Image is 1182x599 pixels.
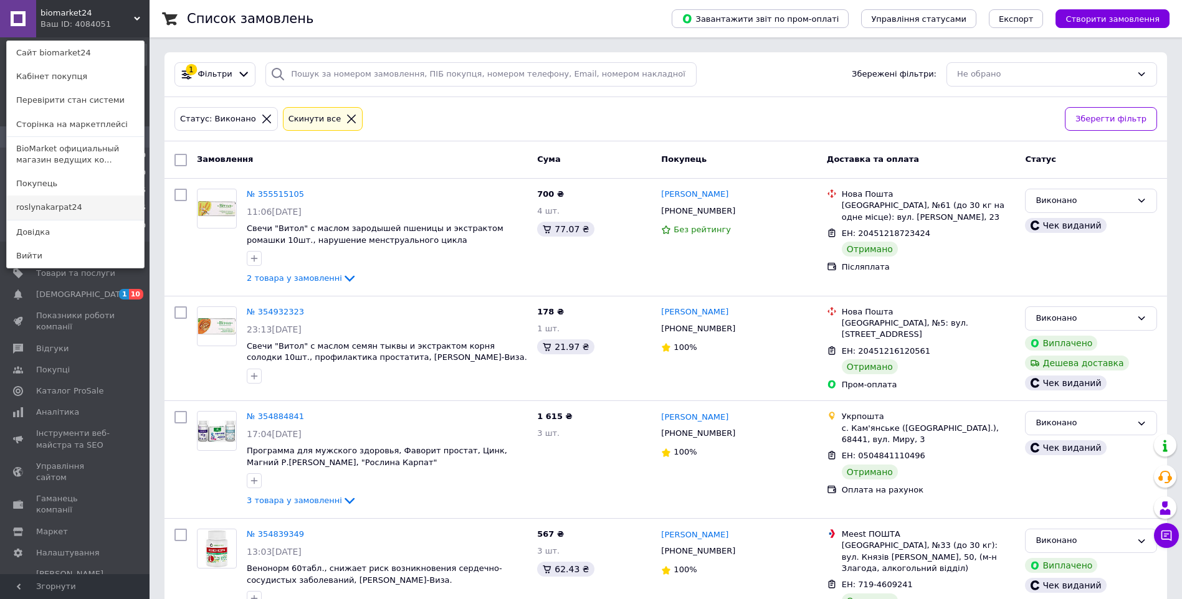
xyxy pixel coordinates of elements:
[827,154,919,164] span: Доставка та оплата
[7,113,144,136] a: Сторінка на маркетплейсі
[842,359,898,374] div: Отримано
[842,189,1016,200] div: Нова Пошта
[989,9,1044,28] button: Експорт
[41,7,134,19] span: biomarket24
[36,461,115,483] span: Управління сайтом
[661,306,728,318] a: [PERSON_NAME]
[871,14,966,24] span: Управління статусами
[198,68,232,80] span: Фільтри
[36,364,70,375] span: Покупці
[1025,336,1097,351] div: Виплачено
[36,268,115,279] span: Товари та послуги
[842,580,913,589] span: ЕН: 719-4609241
[672,9,849,28] button: Завантажити звіт по пром-оплаті
[7,65,144,88] a: Кабінет покупця
[674,447,697,456] span: 100%
[197,529,237,568] a: Фото товару
[957,68,1132,81] div: Не обрано
[842,465,898,479] div: Отримано
[247,564,502,585] a: Венонорм 60табл., снижает риск возникновения сердечно-сосудистых заболеваний, [PERSON_NAME]-Виза.
[36,547,100,559] span: Налаштування
[36,407,79,418] span: Аналітика
[842,451,925,460] span: ЕН: 0504841110496
[197,411,237,451] a: Фото товару
[247,224,503,256] a: Свечи "Витол" с маслом зародышей пшеницы и экстрактом ромашки 10шт., нарушение менструального цик...
[265,62,697,87] input: Пошук за номером замовлення, ПІБ покупця, номером телефону, Email, номером накладної
[1025,558,1097,573] div: Виплачено
[7,137,144,172] a: BioMarket официальный магазин ведущих ко...
[674,565,697,574] span: 100%
[537,562,594,577] div: 62.43 ₴
[247,496,342,505] span: 3 товара у замовленні
[1065,14,1160,24] span: Створити замовлення
[36,428,115,450] span: Інструменти веб-майстра та SEO
[247,412,304,421] a: № 354884841
[186,64,197,75] div: 1
[1025,356,1128,370] div: Дешева доставка
[187,11,313,26] h1: Список замовлень
[842,229,930,238] span: ЕН: 20451218723424
[842,411,1016,422] div: Укрпошта
[842,423,1016,445] div: с. Кам'янське ([GEOGRAPHIC_DATA].), 68441, вул. Миру, 3
[682,13,839,24] span: Завантажити звіт по пром-оплаті
[842,540,1016,574] div: [GEOGRAPHIC_DATA], №33 (до 30 кг): вул. Князів [PERSON_NAME], 50, (м-н Злагода, алкогольний відділ)
[36,310,115,333] span: Показники роботи компанії
[659,543,738,559] div: [PHONE_NUMBER]
[7,88,144,112] a: Перевірити стан системи
[197,154,253,164] span: Замовлення
[1065,107,1157,131] button: Зберегти фільтр
[852,68,937,80] span: Збережені фільтри:
[1025,218,1106,233] div: Чек виданий
[198,318,236,334] img: Фото товару
[7,220,144,244] a: Довідка
[41,19,93,30] div: Ваш ID: 4084051
[537,546,560,555] span: 3 шт.
[247,207,302,217] span: 11:06[DATE]
[247,341,527,362] a: Свечи "Витол" с маслом семян тыквы и экстрактом корня солодки 10шт., профилактика простатита, [PE...
[286,113,344,126] div: Cкинути все
[674,225,731,234] span: Без рейтингу
[842,242,898,257] div: Отримано
[1043,14,1170,23] a: Створити замовлення
[537,529,564,539] span: 567 ₴
[659,425,738,441] div: [PHONE_NUMBER]
[842,529,1016,540] div: Meest ПОШТА
[7,172,144,196] a: Покупець
[247,496,357,505] a: 3 товара у замовленні
[537,154,560,164] span: Cума
[119,289,129,299] span: 1
[198,200,236,217] img: Фото товару
[198,420,236,442] img: Фото товару
[537,339,594,354] div: 21.97 ₴
[661,154,707,164] span: Покупець
[1075,113,1146,126] span: Зберегти фільтр
[247,189,304,199] a: № 355515105
[537,307,564,316] span: 178 ₴
[537,206,560,215] span: 4 шт.
[999,14,1034,24] span: Експорт
[842,484,1016,496] div: Оплата на рахунок
[7,244,144,268] a: Вийти
[36,526,68,537] span: Маркет
[247,547,302,557] span: 13:03[DATE]
[661,189,728,200] a: [PERSON_NAME]
[842,306,1016,318] div: Нова Пошта
[197,189,237,229] a: Фото товару
[661,529,728,541] a: [PERSON_NAME]
[247,429,302,439] span: 17:04[DATE]
[659,203,738,219] div: [PHONE_NUMBER]
[1036,194,1132,207] div: Виконано
[247,324,302,334] span: 23:13[DATE]
[537,324,560,333] span: 1 шт.
[1025,375,1106,390] div: Чек виданий
[842,346,930,356] span: ЕН: 20451216120561
[842,200,1016,222] div: [GEOGRAPHIC_DATA], №61 (до 30 кг на одне місце): вул. [PERSON_NAME], 23
[205,529,229,568] img: Фото товару
[247,273,342,283] span: 2 товара у замовленні
[247,446,507,467] a: Программа для мужского здоровья, Фаворит простат, Цинк, Магний Р.[PERSON_NAME], "Рослина Карпат"
[1025,154,1056,164] span: Статус
[36,289,128,300] span: [DEMOGRAPHIC_DATA]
